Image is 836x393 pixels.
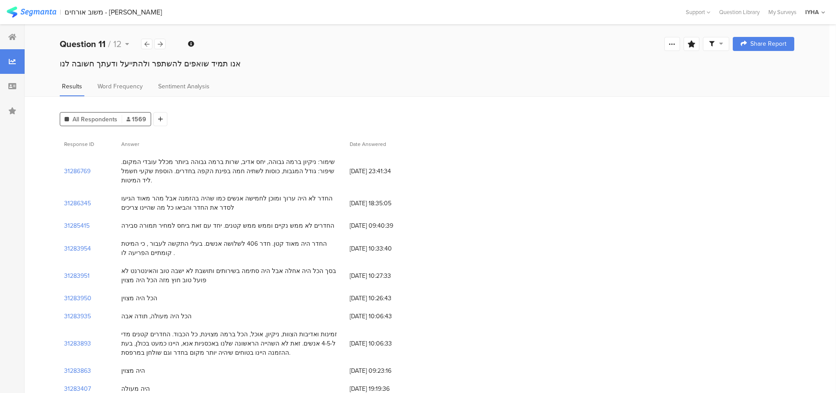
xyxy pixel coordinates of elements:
[64,366,91,375] section: 31283863
[686,5,710,19] div: Support
[98,82,143,91] span: Word Frequency
[7,7,56,18] img: segmanta logo
[121,312,192,321] div: הכל היה מעולה, תודה אבה
[60,58,794,69] div: אנו תמיד שואפים להשתפר ולהתייעל ודעתך חשובה לנו
[350,199,420,208] span: [DATE] 18:35:05
[121,221,334,230] div: החדרים לא ממש נקיים וממש ממש קטנים. יחד עם זאת ביחס למחיר תמורה סבירה
[121,330,341,357] div: זמינות ואדיבות הצוות, ניקיון, אוכל, הכל ברמה מצוינת, כל הכבוד. החדרים קטנים מדי ל-4-5 אנשים. זאת ...
[121,366,145,375] div: היה מצוין
[64,339,91,348] section: 31283893
[805,8,819,16] div: IYHA
[750,41,786,47] span: Share Report
[64,199,91,208] section: 31286345
[64,271,90,280] section: 31283951
[350,339,420,348] span: [DATE] 10:06:33
[64,221,90,230] section: 31285415
[108,37,111,51] span: /
[121,294,157,303] div: הכל היה מצוין
[64,312,91,321] section: 31283935
[715,8,764,16] a: Question Library
[121,157,341,185] div: שימור: ניקיון ברמה גבוהה, יחס אדיב, שרות ברמה גבוהה ביותר מכלל עובדי המקום. שיפור: גודל המגבות, כ...
[113,37,122,51] span: 12
[350,366,420,375] span: [DATE] 09:23:16
[350,140,386,148] span: Date Answered
[158,82,210,91] span: Sentiment Analysis
[64,294,91,303] section: 31283950
[350,244,420,253] span: [DATE] 10:33:40
[72,115,117,124] span: All Respondents
[350,167,420,176] span: [DATE] 23:41:34
[764,8,801,16] a: My Surveys
[64,140,94,148] span: Response ID
[121,266,341,285] div: ‏בסך הכל היה אחלה אבל היה סתימה בשירותים ותושבת לא ישבה טוב והאינטרנט לא פועל טוב חוץ מזה הכל היה...
[127,115,146,124] span: 1569
[350,221,420,230] span: [DATE] 09:40:39
[350,271,420,280] span: [DATE] 10:27:33
[60,37,105,51] b: Question 11
[64,167,90,176] section: 31286769
[65,8,162,16] div: משוב אורחים - [PERSON_NAME]
[64,244,91,253] section: 31283954
[350,312,420,321] span: [DATE] 10:06:43
[62,82,82,91] span: Results
[121,239,341,258] div: החדר היה מאוד קטן. חדר 406 לשלושה אנשים. בעלי התקשה לעבור , כי המיטת קומתיים הפריעה לו .
[121,194,341,212] div: החדר לא היה ערוך ומוכן לחמישה אנשים כמו שהיה בהזמנה אבל מהר מאוד הגיעו לסדר את החדר והביאו כל מה ...
[350,294,420,303] span: [DATE] 10:26:43
[121,140,139,148] span: Answer
[60,7,61,17] div: |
